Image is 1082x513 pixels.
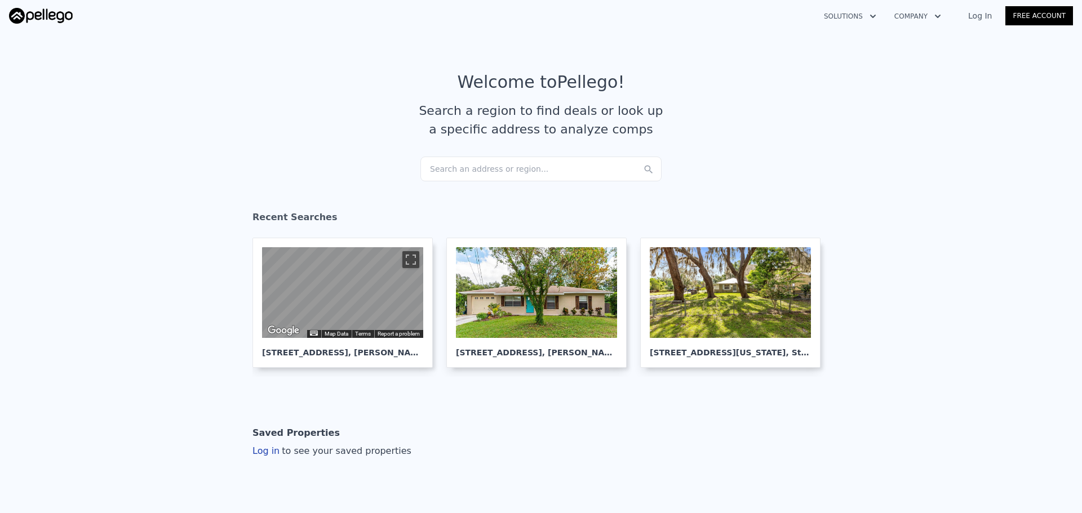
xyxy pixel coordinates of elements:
[955,10,1005,21] a: Log In
[885,6,950,26] button: Company
[252,238,442,368] a: Map [STREET_ADDRESS], [PERSON_NAME]
[456,338,617,358] div: [STREET_ADDRESS] , [PERSON_NAME]
[640,238,830,368] a: [STREET_ADDRESS][US_STATE], St. Cloud
[458,72,625,92] div: Welcome to Pellego !
[252,422,340,444] div: Saved Properties
[252,202,830,238] div: Recent Searches
[355,331,371,337] a: Terms (opens in new tab)
[446,238,636,368] a: [STREET_ADDRESS], [PERSON_NAME]
[402,251,419,268] button: Toggle fullscreen view
[265,323,302,338] img: Google
[280,445,411,456] span: to see your saved properties
[262,247,423,338] div: Map
[310,331,318,336] button: Keyboard shortcuts
[262,338,423,358] div: [STREET_ADDRESS] , [PERSON_NAME]
[325,330,348,338] button: Map Data
[262,247,423,338] div: Street View
[1005,6,1073,25] a: Free Account
[265,323,302,338] a: Open this area in Google Maps (opens a new window)
[252,444,411,458] div: Log in
[415,101,667,139] div: Search a region to find deals or look up a specific address to analyze comps
[9,8,73,24] img: Pellego
[650,338,811,358] div: [STREET_ADDRESS][US_STATE] , St. Cloud
[378,331,420,337] a: Report a problem
[420,157,662,181] div: Search an address or region...
[815,6,885,26] button: Solutions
